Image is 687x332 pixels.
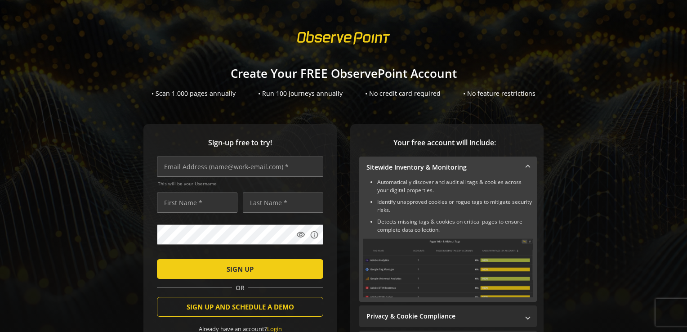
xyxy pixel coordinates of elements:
span: SIGN UP AND SCHEDULE A DEMO [187,299,294,315]
input: Last Name * [243,193,323,213]
mat-expansion-panel-header: Sitewide Inventory & Monitoring [359,157,537,178]
div: • Scan 1,000 pages annually [152,89,236,98]
input: First Name * [157,193,237,213]
mat-icon: info [310,230,319,239]
li: Automatically discover and audit all tags & cookies across your digital properties. [377,178,533,194]
button: SIGN UP [157,259,323,279]
mat-panel-title: Sitewide Inventory & Monitoring [366,163,519,172]
li: Detects missing tags & cookies on critical pages to ensure complete data collection. [377,218,533,234]
img: Sitewide Inventory & Monitoring [363,238,533,297]
input: Email Address (name@work-email.com) * [157,157,323,177]
span: Your free account will include: [359,138,530,148]
span: SIGN UP [227,261,254,277]
div: • No credit card required [365,89,441,98]
span: Sign-up free to try! [157,138,323,148]
mat-panel-title: Privacy & Cookie Compliance [366,312,519,321]
mat-expansion-panel-header: Privacy & Cookie Compliance [359,305,537,327]
span: OR [232,283,248,292]
div: • No feature restrictions [463,89,535,98]
span: This will be your Username [158,180,323,187]
div: Sitewide Inventory & Monitoring [359,178,537,302]
button: SIGN UP AND SCHEDULE A DEMO [157,297,323,317]
li: Identify unapproved cookies or rogue tags to mitigate security risks. [377,198,533,214]
mat-icon: visibility [296,230,305,239]
div: • Run 100 Journeys annually [258,89,343,98]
